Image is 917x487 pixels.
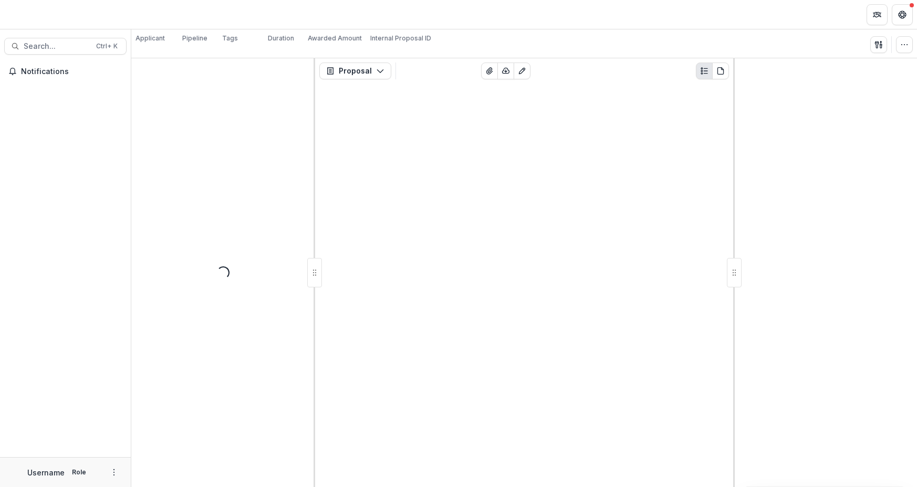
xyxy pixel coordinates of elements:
button: Notifications [4,63,127,80]
p: Internal Proposal ID [370,34,431,43]
button: PDF view [712,63,729,79]
button: More [108,466,120,479]
p: Tags [222,34,238,43]
p: Duration [268,34,294,43]
button: Edit as form [514,63,530,79]
div: Ctrl + K [94,40,120,52]
p: Username [27,467,65,478]
p: Awarded Amount [308,34,362,43]
span: Notifications [21,67,122,76]
button: Plaintext view [696,63,713,79]
p: Pipeline [182,34,207,43]
button: View Attached Files [481,63,498,79]
p: Applicant [136,34,165,43]
span: Search... [24,42,90,51]
button: Partners [867,4,888,25]
button: Search... [4,38,127,55]
button: Get Help [892,4,913,25]
p: Role [69,468,89,477]
button: Proposal [319,63,391,79]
